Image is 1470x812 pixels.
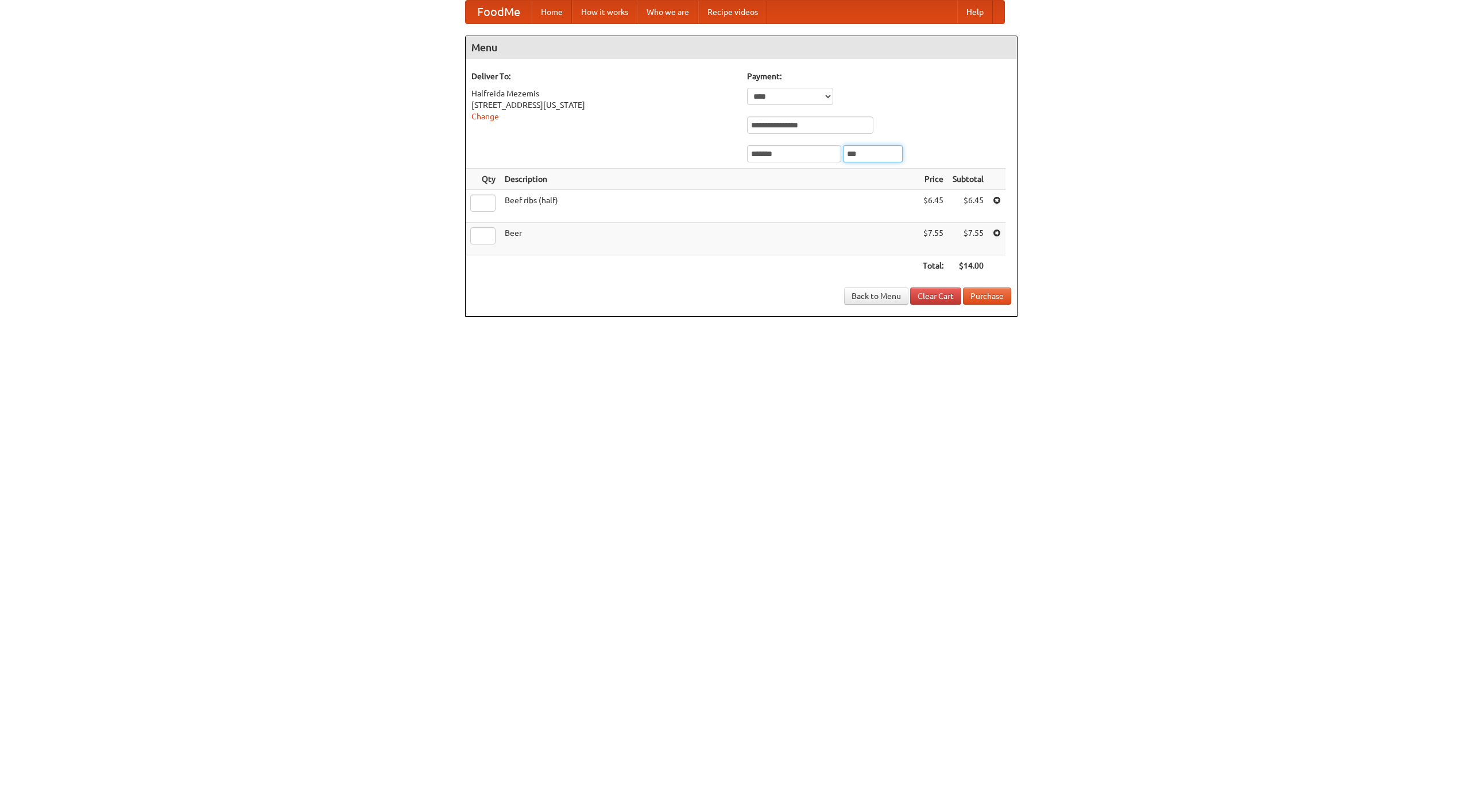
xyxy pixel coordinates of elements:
[572,1,637,24] a: How it works
[471,88,736,99] div: Halfreida Mezemis
[532,1,572,24] a: Home
[471,99,736,111] div: [STREET_ADDRESS][US_STATE]
[948,255,988,277] th: $14.00
[466,36,1017,59] h4: Menu
[466,169,500,190] th: Qty
[500,169,918,190] th: Description
[948,190,988,223] td: $6.45
[698,1,767,24] a: Recipe videos
[500,223,918,255] td: Beer
[918,255,948,277] th: Total:
[500,190,918,223] td: Beef ribs (half)
[637,1,698,24] a: Who we are
[918,190,948,223] td: $6.45
[747,71,1011,82] h5: Payment:
[918,223,948,255] td: $7.55
[948,169,988,190] th: Subtotal
[957,1,993,24] a: Help
[471,112,499,121] a: Change
[948,223,988,255] td: $7.55
[918,169,948,190] th: Price
[963,287,1011,305] button: Purchase
[471,71,736,82] h5: Deliver To:
[466,1,532,24] a: FoodMe
[910,287,961,305] a: Clear Cart
[844,287,908,305] a: Back to Menu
